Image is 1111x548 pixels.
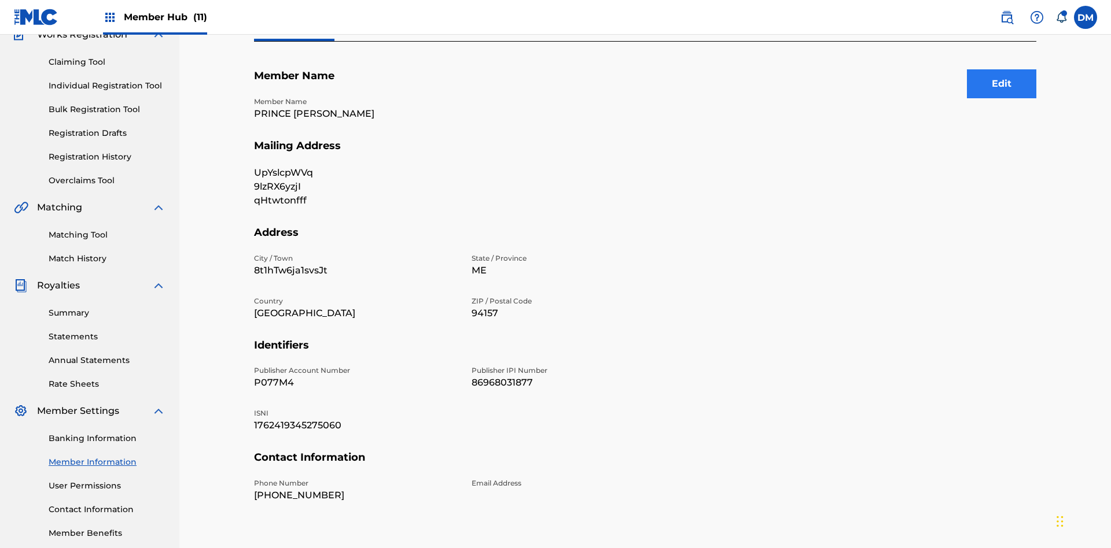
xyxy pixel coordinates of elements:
a: Match History [49,253,165,265]
p: P077M4 [254,376,458,390]
img: expand [152,404,165,418]
p: Country [254,296,458,306]
img: Top Rightsholders [103,10,117,24]
img: expand [152,279,165,292]
p: 86968031877 [472,376,675,390]
img: Works Registration [14,28,29,42]
a: Individual Registration Tool [49,80,165,92]
img: search [1000,10,1014,24]
a: Statements [49,331,165,343]
a: Matching Tool [49,229,165,241]
span: Matching [37,201,82,214]
a: Banking Information [49,432,165,445]
a: Public Search [995,6,1018,29]
p: Email Address [472,478,675,488]
div: Drag [1057,504,1064,539]
p: Publisher IPI Number [472,365,675,376]
div: Help [1025,6,1049,29]
h5: Mailing Address [254,139,1036,166]
a: Contact Information [49,503,165,516]
p: City / Town [254,253,458,264]
iframe: Chat Widget [1053,493,1111,548]
p: UpYslcpWVq [254,166,458,180]
p: ISNI [254,408,458,419]
div: Notifications [1055,12,1067,23]
img: Royalties [14,279,28,292]
img: Member Settings [14,404,28,418]
h5: Contact Information [254,451,1036,478]
h5: Address [254,226,1036,253]
a: Member Information [49,456,165,468]
p: [PHONE_NUMBER] [254,488,458,502]
p: ZIP / Postal Code [472,296,675,306]
a: Registration Drafts [49,127,165,139]
p: 94157 [472,306,675,320]
p: 8t1hTw6ja1svsJt [254,264,458,277]
p: ME [472,264,675,277]
a: Summary [49,307,165,319]
button: Edit [967,69,1036,98]
span: (11) [193,12,207,23]
a: Rate Sheets [49,378,165,390]
h5: Identifiers [254,339,1036,366]
a: User Permissions [49,480,165,492]
p: Phone Number [254,478,458,488]
a: Member Benefits [49,527,165,539]
img: MLC Logo [14,9,58,25]
a: Annual Statements [49,354,165,366]
p: 1762419345275060 [254,419,458,432]
img: expand [152,201,165,214]
a: Claiming Tool [49,56,165,68]
span: Works Registration [37,28,127,42]
div: User Menu [1074,6,1097,29]
span: Member Hub [124,10,207,24]
p: qHtwtonfff [254,194,458,208]
a: Bulk Registration Tool [49,103,165,116]
p: State / Province [472,253,675,264]
p: Publisher Account Number [254,365,458,376]
h5: Member Name [254,69,1036,97]
p: PRINCE [PERSON_NAME] [254,107,458,121]
p: 9lzRX6yzjI [254,180,458,194]
img: expand [152,28,165,42]
span: Member Settings [37,404,119,418]
p: [GEOGRAPHIC_DATA] [254,306,458,320]
a: Registration History [49,151,165,163]
p: Member Name [254,97,458,107]
img: help [1030,10,1044,24]
span: Royalties [37,279,80,292]
img: Matching [14,201,28,214]
a: Overclaims Tool [49,175,165,187]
